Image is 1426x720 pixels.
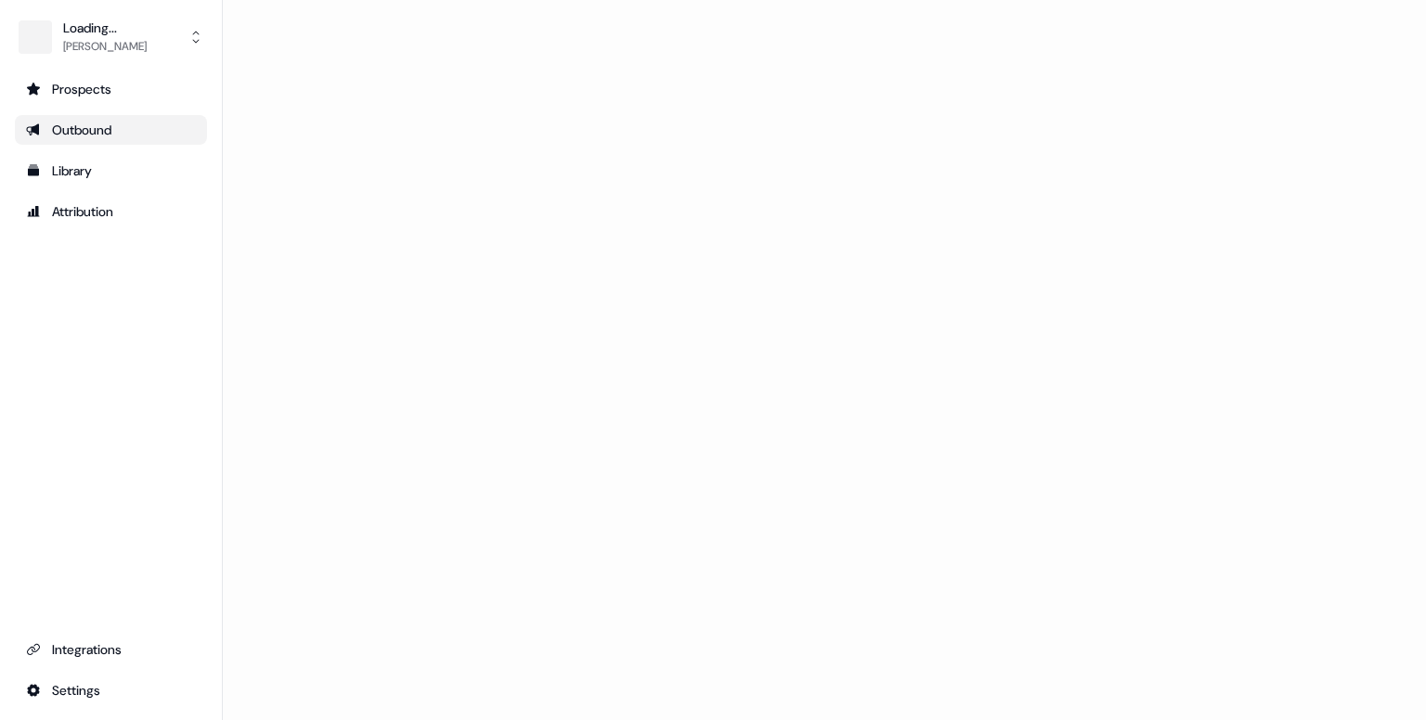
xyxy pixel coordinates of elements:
[15,74,207,104] a: Go to prospects
[15,115,207,145] a: Go to outbound experience
[26,202,196,221] div: Attribution
[15,156,207,186] a: Go to templates
[26,80,196,98] div: Prospects
[26,161,196,180] div: Library
[15,675,207,705] a: Go to integrations
[63,19,147,37] div: Loading...
[26,640,196,659] div: Integrations
[26,681,196,700] div: Settings
[15,197,207,226] a: Go to attribution
[15,15,207,59] button: Loading...[PERSON_NAME]
[63,37,147,56] div: [PERSON_NAME]
[15,635,207,664] a: Go to integrations
[26,121,196,139] div: Outbound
